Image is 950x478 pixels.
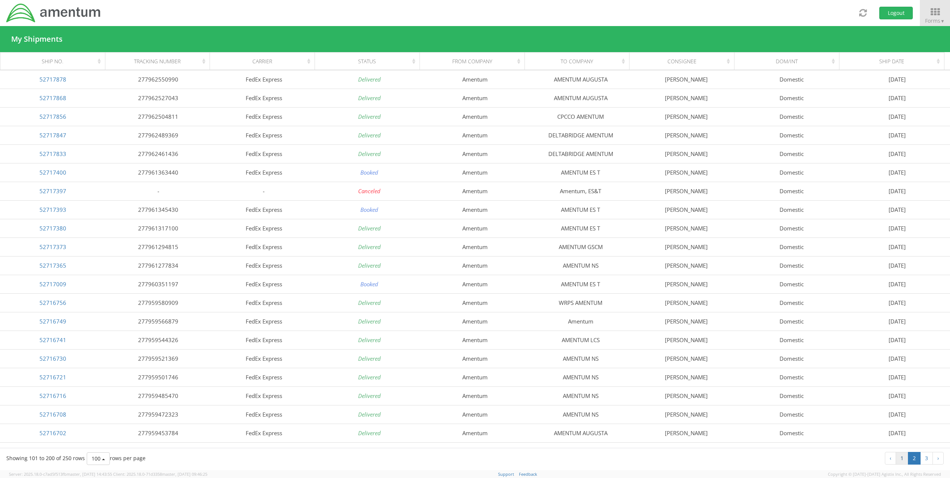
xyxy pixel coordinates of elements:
[422,349,528,368] td: Amentum
[211,238,317,256] td: FedEx Express
[9,471,112,477] span: Server: 2025.18.0-c7ad5f513fb
[422,331,528,349] td: Amentum
[844,312,950,331] td: [DATE]
[39,280,66,288] a: 52717009
[828,471,941,477] span: Copyright © [DATE]-[DATE] Agistix Inc., All Rights Reserved
[211,386,317,405] td: FedEx Express
[422,163,528,182] td: Amentum
[633,293,739,312] td: [PERSON_NAME]
[422,368,528,386] td: Amentum
[739,89,845,107] td: Domestic
[211,256,317,275] td: FedEx Express
[422,219,528,238] td: Amentum
[106,144,211,163] td: 277962461436
[422,405,528,424] td: Amentum
[739,126,845,144] td: Domestic
[39,336,66,344] a: 52716741
[92,455,101,462] span: 100
[112,58,207,65] div: Tracking Number
[528,89,634,107] td: AMENTUM AUGUSTA
[39,150,66,157] a: 52717833
[633,405,739,424] td: [PERSON_NAME]
[211,331,317,349] td: FedEx Express
[106,405,211,424] td: 277959472323
[360,280,378,288] i: Booked
[358,76,381,83] i: Delivered
[844,238,950,256] td: [DATE]
[528,182,634,200] td: Amentum, ES&T
[739,442,845,461] td: Domestic
[636,58,732,65] div: Consignee
[358,113,381,120] i: Delivered
[633,219,739,238] td: [PERSON_NAME]
[211,312,317,331] td: FedEx Express
[739,275,845,293] td: Domestic
[633,312,739,331] td: [PERSON_NAME]
[106,293,211,312] td: 277959580909
[106,219,211,238] td: 277961317100
[211,424,317,442] td: FedEx Express
[633,163,739,182] td: [PERSON_NAME]
[741,58,837,65] div: Dom/Int
[844,405,950,424] td: [DATE]
[106,163,211,182] td: 277961363440
[739,312,845,331] td: Domestic
[67,471,112,477] span: master, [DATE] 14:43:55
[739,405,845,424] td: Domestic
[633,331,739,349] td: [PERSON_NAME]
[422,144,528,163] td: Amentum
[106,200,211,219] td: 277961345430
[844,331,950,349] td: [DATE]
[633,386,739,405] td: [PERSON_NAME]
[6,455,85,462] span: Showing 101 to 200 of 250 rows
[633,107,739,126] td: [PERSON_NAME]
[87,452,146,465] div: rows per page
[422,424,528,442] td: Amentum
[360,206,378,213] i: Booked
[933,452,944,465] a: next page
[844,144,950,163] td: [DATE]
[211,89,317,107] td: FedEx Express
[422,182,528,200] td: Amentum
[844,442,950,461] td: [DATE]
[633,349,739,368] td: [PERSON_NAME]
[211,349,317,368] td: FedEx Express
[39,243,66,251] a: 52717373
[106,107,211,126] td: 277962504811
[633,126,739,144] td: [PERSON_NAME]
[87,452,110,465] button: 100
[528,442,634,461] td: AMENTUM AUGUSTA
[633,182,739,200] td: [PERSON_NAME]
[739,238,845,256] td: Domestic
[358,373,381,381] i: Delivered
[739,70,845,89] td: Domestic
[844,349,950,368] td: [DATE]
[908,452,921,465] a: to page 2
[633,368,739,386] td: [PERSON_NAME]
[106,182,211,200] td: -
[106,126,211,144] td: 277962489369
[739,219,845,238] td: Domestic
[528,405,634,424] td: AMENTUM NS
[106,442,211,461] td: 277959432786
[211,70,317,89] td: FedEx Express
[844,386,950,405] td: [DATE]
[39,429,66,437] a: 52716702
[39,299,66,306] a: 52716756
[844,219,950,238] td: [DATE]
[739,182,845,200] td: Domestic
[422,126,528,144] td: Amentum
[106,89,211,107] td: 277962527043
[844,126,950,144] td: [DATE]
[106,70,211,89] td: 277962550990
[531,58,627,65] div: To Company
[498,471,514,477] a: Support
[633,442,739,461] td: [PERSON_NAME]
[358,355,381,362] i: Delivered
[422,312,528,331] td: Amentum
[528,293,634,312] td: WRPS AMENTUM
[422,386,528,405] td: Amentum
[633,144,739,163] td: [PERSON_NAME]
[422,238,528,256] td: Amentum
[528,238,634,256] td: AMENTUM GSCM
